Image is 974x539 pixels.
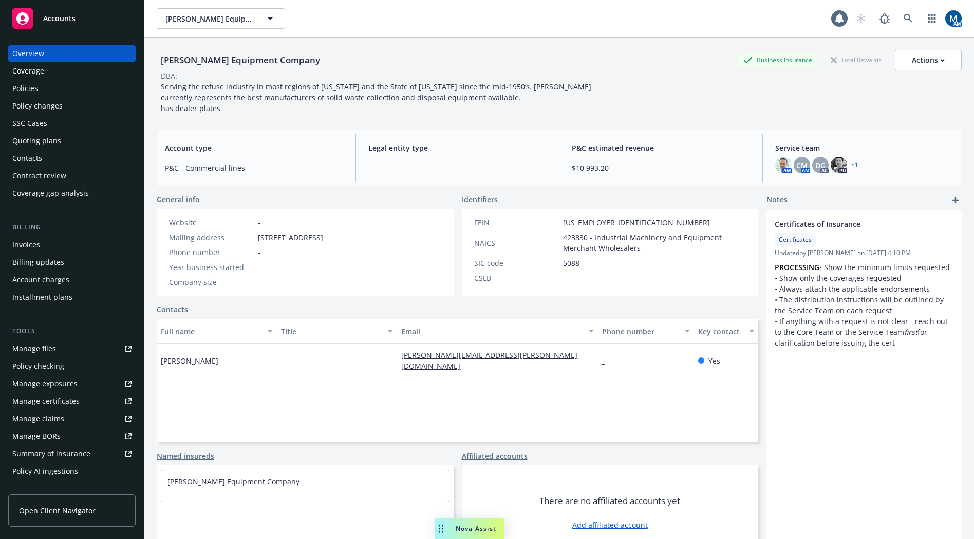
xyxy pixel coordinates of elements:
div: Total Rewards [826,53,887,66]
span: Account type [165,142,343,153]
a: Add affiliated account [572,519,648,530]
button: Key contact [694,319,758,344]
div: Manage BORs [12,428,61,444]
div: [PERSON_NAME] Equipment Company [157,53,324,67]
em: first [904,327,917,337]
div: Contract review [12,168,66,184]
div: Mailing address [169,232,254,243]
div: Installment plans [12,289,72,306]
img: photo [775,157,792,173]
span: DG [815,160,826,171]
div: Manage claims [12,410,64,427]
span: Certificates [779,235,812,244]
div: DBA: - [161,70,180,81]
button: Nova Assist [435,518,504,539]
button: Title [277,319,397,344]
span: Updated by [PERSON_NAME] on [DATE] 4:10 PM [775,248,953,258]
button: Email [397,319,597,344]
span: P&C estimated revenue [572,142,750,153]
span: - [258,247,260,258]
span: $10,993.20 [572,163,750,173]
a: Manage BORs [8,428,136,444]
a: Contract review [8,168,136,184]
span: Notes [766,194,788,206]
a: Manage claims [8,410,136,427]
div: Tools [8,326,136,336]
div: Key contact [698,326,743,337]
div: SIC code [474,258,559,268]
strong: PROCESSING [775,262,819,272]
button: Actions [895,50,962,70]
img: photo [945,10,962,27]
span: - [563,273,566,283]
a: Quoting plans [8,133,136,149]
div: NAICS [474,238,559,248]
a: Manage exposures [8,375,136,392]
a: Search [898,8,919,29]
div: Phone number [169,247,254,258]
span: - [258,262,260,273]
span: There are no affiliated accounts yet [539,495,680,507]
span: Accounts [43,14,76,23]
div: Policies [12,80,38,97]
a: Overview [8,45,136,62]
div: CSLB [474,273,559,283]
a: Installment plans [8,289,136,306]
a: Policy AI ingestions [8,463,136,479]
a: [PERSON_NAME] Equipment Company [167,477,299,487]
a: Contacts [157,304,188,315]
div: FEIN [474,217,559,228]
a: - [258,218,260,227]
a: Manage certificates [8,393,136,409]
span: - [281,355,284,366]
div: Quoting plans [12,133,61,149]
a: Contacts [8,150,136,167]
span: [US_EMPLOYER_IDENTIFICATION_NUMBER] [563,217,710,228]
a: SSC Cases [8,115,136,132]
span: [STREET_ADDRESS] [258,232,323,243]
div: Coverage [12,63,44,79]
div: Certificates of InsuranceCertificatesUpdatedby [PERSON_NAME] on [DATE] 4:10 PMPROCESSING• Show th... [766,210,962,356]
a: Account charges [8,272,136,288]
a: - [602,356,613,366]
a: Invoices [8,237,136,253]
span: 5088 [563,258,579,268]
div: Policy checking [12,358,64,374]
button: Phone number [598,319,694,344]
div: Policy changes [12,98,63,114]
div: Overview [12,45,44,62]
span: Identifiers [462,194,498,205]
div: Billing updates [12,254,64,271]
div: Company size [169,277,254,288]
a: +1 [851,162,858,168]
a: Affiliated accounts [462,451,528,461]
button: [PERSON_NAME] Equipment Company [157,8,285,29]
div: Account charges [12,272,69,288]
a: [PERSON_NAME][EMAIL_ADDRESS][PERSON_NAME][DOMAIN_NAME] [401,350,577,371]
a: Start snowing [851,8,871,29]
div: Billing [8,222,136,232]
div: Business Insurance [738,53,817,66]
div: Invoices [12,237,40,253]
div: Drag to move [435,518,447,539]
div: Coverage gap analysis [12,185,89,202]
a: Manage files [8,340,136,357]
span: P&C - Commercial lines [165,163,343,173]
div: Title [281,326,382,337]
div: Contacts [12,150,42,167]
div: Manage exposures [12,375,78,392]
span: Certificates of Insurance [775,219,927,229]
div: Summary of insurance [12,445,90,462]
div: SSC Cases [12,115,47,132]
div: Phone number [602,326,679,337]
span: - [368,163,547,173]
span: Yes [708,355,720,366]
span: Service team [775,142,953,153]
div: Manage files [12,340,56,357]
span: Serving the refuse industry in most regions of [US_STATE] and the State of [US_STATE] since the m... [161,82,593,113]
span: - [258,277,260,288]
span: [PERSON_NAME] Equipment Company [165,13,254,24]
div: Manage certificates [12,393,80,409]
div: Email [401,326,582,337]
